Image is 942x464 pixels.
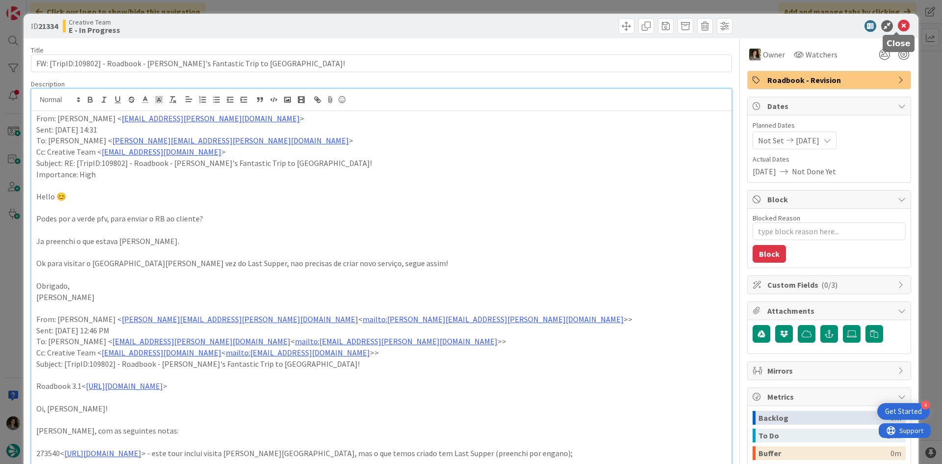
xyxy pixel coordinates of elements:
[767,365,893,377] span: Mirrors
[36,146,727,158] p: Cc: Creative Team < >
[36,358,727,370] p: Subject: [TripID:109802] - Roadbook - [PERSON_NAME]'s Fantastic Trip to [GEOGRAPHIC_DATA]!
[806,49,837,60] span: Watchers
[36,314,727,325] p: From: [PERSON_NAME] < < >>
[753,154,906,164] span: Actual Dates
[763,49,785,60] span: Owner
[21,1,45,13] span: Support
[36,258,727,269] p: Ok para visitar o [GEOGRAPHIC_DATA][PERSON_NAME] vez do Last Supper, nao precisas de criar novo s...
[31,80,65,88] span: Description
[885,407,922,416] div: Get Started
[767,193,893,205] span: Block
[767,74,893,86] span: Roadbook - Revision
[36,191,727,202] p: Hello 😊
[759,411,890,425] div: Backlog
[69,26,120,34] b: E - In Progress
[767,391,893,403] span: Metrics
[36,347,727,358] p: Cc: Creative Team < < >>
[759,446,890,460] div: Buffer
[36,425,727,437] p: [PERSON_NAME], com as seguintes notas:
[753,165,776,177] span: [DATE]
[887,39,911,48] h5: Close
[226,348,370,357] a: mailto:[EMAIL_ADDRESS][DOMAIN_NAME]
[36,448,727,459] p: 273540< > - este tour inclui visita [PERSON_NAME][GEOGRAPHIC_DATA], mas o que temos criado tem La...
[31,20,58,32] span: ID
[796,135,819,146] span: [DATE]
[31,55,732,72] input: type card name here...
[36,236,727,247] p: Ja preenchi o que estava [PERSON_NAME].
[36,280,727,292] p: Obrigado,
[36,113,727,124] p: From: [PERSON_NAME] < >
[36,158,727,169] p: Subject: RE: [TripID:109802] - Roadbook - [PERSON_NAME]'s Fantastic Trip to [GEOGRAPHIC_DATA]!
[36,403,727,414] p: Oi, [PERSON_NAME]!
[86,381,163,391] a: [URL][DOMAIN_NAME]
[36,381,727,392] p: Roadbook 3.1< >
[749,49,761,60] img: MS
[112,136,349,145] a: [PERSON_NAME][EMAIL_ADDRESS][PERSON_NAME][DOMAIN_NAME]
[112,336,290,346] a: [EMAIL_ADDRESS][PERSON_NAME][DOMAIN_NAME]
[877,403,930,420] div: Open Get Started checklist, remaining modules: 4
[921,401,930,409] div: 4
[753,214,800,222] label: Blocked Reason
[31,46,44,55] label: Title
[767,100,893,112] span: Dates
[759,429,887,442] div: To Do
[767,305,893,317] span: Attachments
[36,213,727,224] p: Podes por a verde pfv, para enviar o RB ao cliente?
[69,18,120,26] span: Creative Team
[821,280,837,290] span: ( 0/3 )
[36,336,727,347] p: To: [PERSON_NAME] < < >>
[36,135,727,146] p: To: [PERSON_NAME] < >
[36,325,727,336] p: Sent: [DATE] 12:46 PM
[36,292,727,303] p: [PERSON_NAME]
[64,448,141,458] a: [URL][DOMAIN_NAME]
[363,314,624,324] a: mailto:[PERSON_NAME][EMAIL_ADDRESS][PERSON_NAME][DOMAIN_NAME]
[122,314,358,324] a: [PERSON_NAME][EMAIL_ADDRESS][PERSON_NAME][DOMAIN_NAME]
[102,147,221,157] a: [EMAIL_ADDRESS][DOMAIN_NAME]
[767,279,893,291] span: Custom Fields
[102,348,221,357] a: [EMAIL_ADDRESS][DOMAIN_NAME]
[753,245,786,263] button: Block
[753,120,906,131] span: Planned Dates
[38,21,58,31] b: 21334
[758,135,784,146] span: Not Set
[36,169,727,180] p: Importance: High
[295,336,497,346] a: mailto:[EMAIL_ADDRESS][PERSON_NAME][DOMAIN_NAME]
[36,124,727,136] p: Sent: [DATE] 14:31
[792,165,836,177] span: Not Done Yet
[122,113,300,123] a: [EMAIL_ADDRESS][PERSON_NAME][DOMAIN_NAME]
[890,446,901,460] div: 0m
